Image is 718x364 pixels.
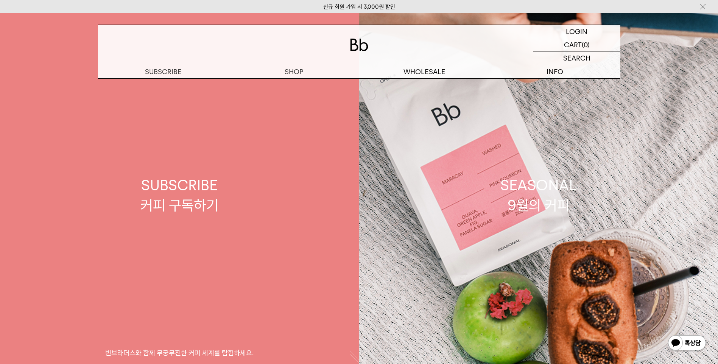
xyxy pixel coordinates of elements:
[563,51,590,65] p: SEARCH
[350,39,368,51] img: 로고
[359,65,490,78] p: WHOLESALE
[533,25,620,38] a: LOGIN
[566,25,587,38] p: LOGIN
[582,38,590,51] p: (0)
[98,65,229,78] a: SUBSCRIBE
[667,334,707,353] img: 카카오톡 채널 1:1 채팅 버튼
[490,65,620,78] p: INFO
[140,175,219,215] div: SUBSCRIBE 커피 구독하기
[229,65,359,78] a: SHOP
[564,38,582,51] p: CART
[323,3,395,10] a: 신규 회원 가입 시 3,000원 할인
[500,175,577,215] div: SEASONAL 9월의 커피
[533,38,620,51] a: CART (0)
